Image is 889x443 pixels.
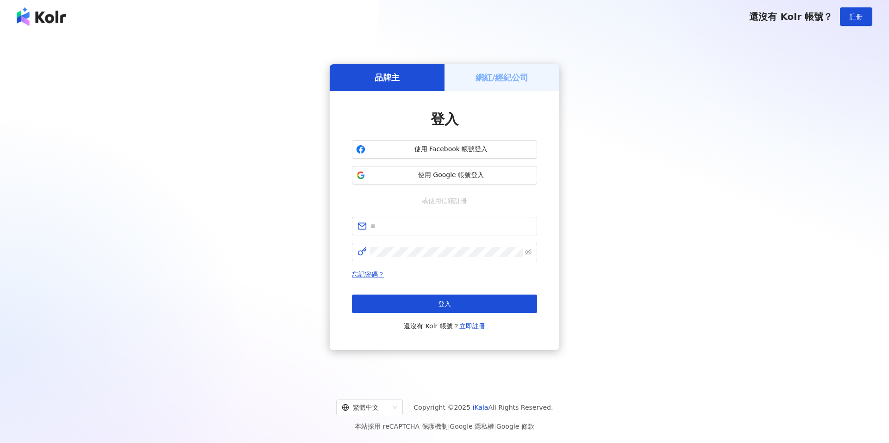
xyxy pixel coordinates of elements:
[494,423,496,430] span: |
[352,166,537,185] button: 使用 Google 帳號登入
[431,111,458,127] span: 登入
[404,320,485,332] span: 還沒有 Kolr 帳號？
[450,423,494,430] a: Google 隱私權
[850,13,863,20] span: 註冊
[352,295,537,313] button: 登入
[749,11,833,22] span: 還沒有 Kolr 帳號？
[17,7,66,26] img: logo
[496,423,534,430] a: Google 條款
[352,271,384,278] a: 忘記密碼？
[369,171,533,180] span: 使用 Google 帳號登入
[525,249,532,255] span: eye-invisible
[352,140,537,159] button: 使用 Facebook 帳號登入
[438,300,451,308] span: 登入
[342,400,389,415] div: 繁體中文
[840,7,872,26] button: 註冊
[355,421,534,432] span: 本站採用 reCAPTCHA 保護機制
[369,145,533,154] span: 使用 Facebook 帳號登入
[415,196,474,206] span: 或使用信箱註冊
[473,404,488,411] a: iKala
[459,322,485,330] a: 立即註冊
[476,72,529,83] h5: 網紅/經紀公司
[375,72,400,83] h5: 品牌主
[448,423,450,430] span: |
[414,402,553,413] span: Copyright © 2025 All Rights Reserved.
